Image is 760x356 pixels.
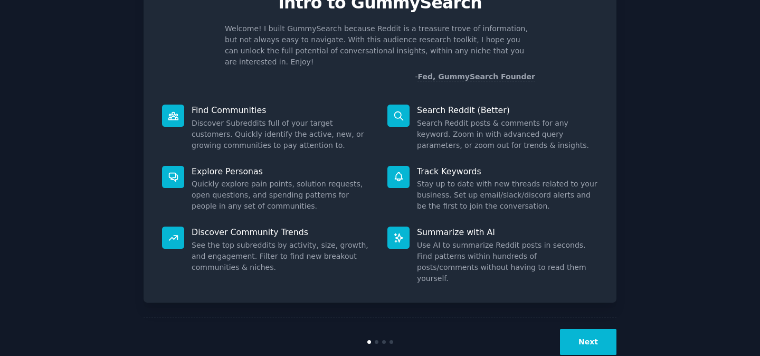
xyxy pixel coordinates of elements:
[417,179,598,212] dd: Stay up to date with new threads related to your business. Set up email/slack/discord alerts and ...
[417,240,598,284] dd: Use AI to summarize Reddit posts in seconds. Find patterns within hundreds of posts/comments with...
[417,227,598,238] p: Summarize with AI
[192,240,373,273] dd: See the top subreddits by activity, size, growth, and engagement. Filter to find new breakout com...
[225,23,535,68] p: Welcome! I built GummySearch because Reddit is a treasure trove of information, but not always ea...
[415,71,535,82] div: -
[417,166,598,177] p: Track Keywords
[192,227,373,238] p: Discover Community Trends
[192,105,373,116] p: Find Communities
[417,105,598,116] p: Search Reddit (Better)
[417,72,535,81] a: Fed, GummySearch Founder
[192,179,373,212] dd: Quickly explore pain points, solution requests, open questions, and spending patterns for people ...
[192,166,373,177] p: Explore Personas
[192,118,373,151] dd: Discover Subreddits full of your target customers. Quickly identify the active, new, or growing c...
[417,118,598,151] dd: Search Reddit posts & comments for any keyword. Zoom in with advanced query parameters, or zoom o...
[560,329,616,355] button: Next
